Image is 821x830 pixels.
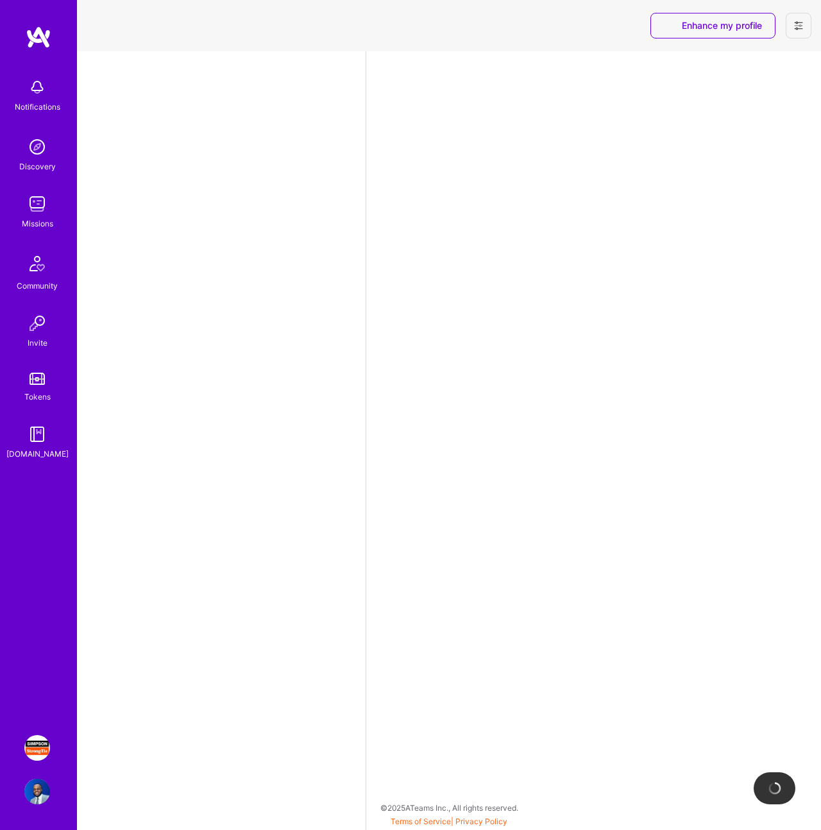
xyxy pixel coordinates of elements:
i: icon SuggestedTeams [664,21,674,31]
a: Terms of Service [391,817,451,826]
img: Invite [24,310,50,336]
span: | [391,817,507,826]
span: Enhance my profile [664,19,762,32]
img: Simpson Strong-Tie: DevOps [24,735,50,761]
div: Discovery [19,160,56,173]
div: Community [17,279,58,292]
img: discovery [24,134,50,160]
img: teamwork [24,191,50,217]
img: User Avatar [24,779,50,804]
img: Community [22,248,53,279]
div: Invite [28,336,47,350]
img: tokens [30,373,45,385]
button: Enhance my profile [650,13,775,38]
a: Privacy Policy [455,817,507,826]
div: Notifications [15,100,60,114]
div: Missions [22,217,53,230]
img: guide book [24,421,50,447]
img: loading [768,782,781,795]
a: User Avatar [21,779,53,804]
img: logo [26,26,51,49]
div: [DOMAIN_NAME] [6,447,69,461]
div: Tokens [24,390,51,403]
a: Simpson Strong-Tie: DevOps [21,735,53,761]
img: bell [24,74,50,100]
div: © 2025 ATeams Inc., All rights reserved. [77,792,821,824]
